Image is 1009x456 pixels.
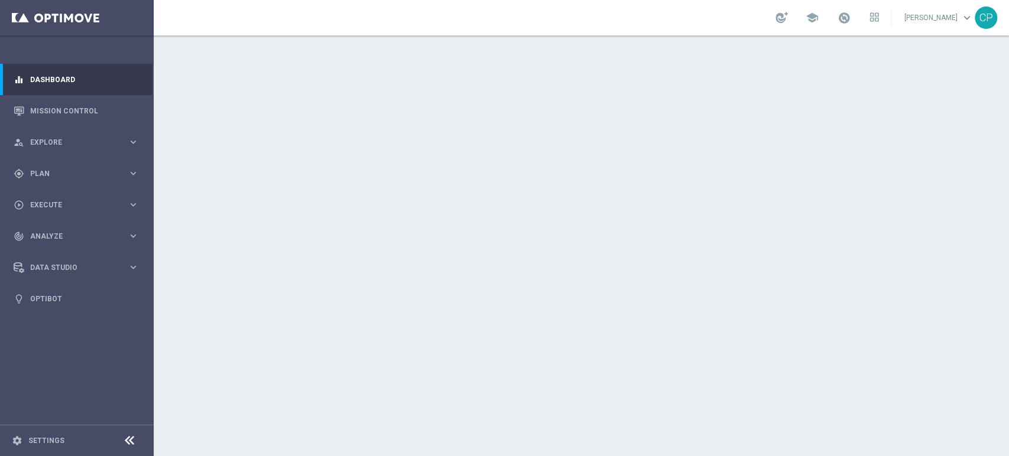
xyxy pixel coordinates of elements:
[13,263,139,272] button: Data Studio keyboard_arrow_right
[14,200,24,210] i: play_circle_outline
[14,231,24,242] i: track_changes
[13,232,139,241] button: track_changes Analyze keyboard_arrow_right
[30,264,128,271] span: Data Studio
[13,106,139,116] button: Mission Control
[13,294,139,304] button: lightbulb Optibot
[12,435,22,446] i: settings
[30,95,139,126] a: Mission Control
[30,139,128,146] span: Explore
[30,233,128,240] span: Analyze
[14,137,24,148] i: person_search
[13,169,139,178] button: gps_fixed Plan keyboard_arrow_right
[128,168,139,179] i: keyboard_arrow_right
[128,230,139,242] i: keyboard_arrow_right
[14,74,24,85] i: equalizer
[14,262,128,273] div: Data Studio
[14,168,128,179] div: Plan
[30,170,128,177] span: Plan
[13,200,139,210] button: play_circle_outline Execute keyboard_arrow_right
[28,437,64,444] a: Settings
[14,168,24,179] i: gps_fixed
[14,200,128,210] div: Execute
[30,201,128,209] span: Execute
[128,199,139,210] i: keyboard_arrow_right
[30,64,139,95] a: Dashboard
[13,138,139,147] button: person_search Explore keyboard_arrow_right
[903,9,975,27] a: [PERSON_NAME]keyboard_arrow_down
[14,64,139,95] div: Dashboard
[961,11,974,24] span: keyboard_arrow_down
[14,231,128,242] div: Analyze
[30,283,139,314] a: Optibot
[128,262,139,273] i: keyboard_arrow_right
[806,11,819,24] span: school
[14,95,139,126] div: Mission Control
[975,6,997,29] div: CP
[13,75,139,84] button: equalizer Dashboard
[14,294,24,304] i: lightbulb
[14,283,139,314] div: Optibot
[14,137,128,148] div: Explore
[128,136,139,148] i: keyboard_arrow_right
